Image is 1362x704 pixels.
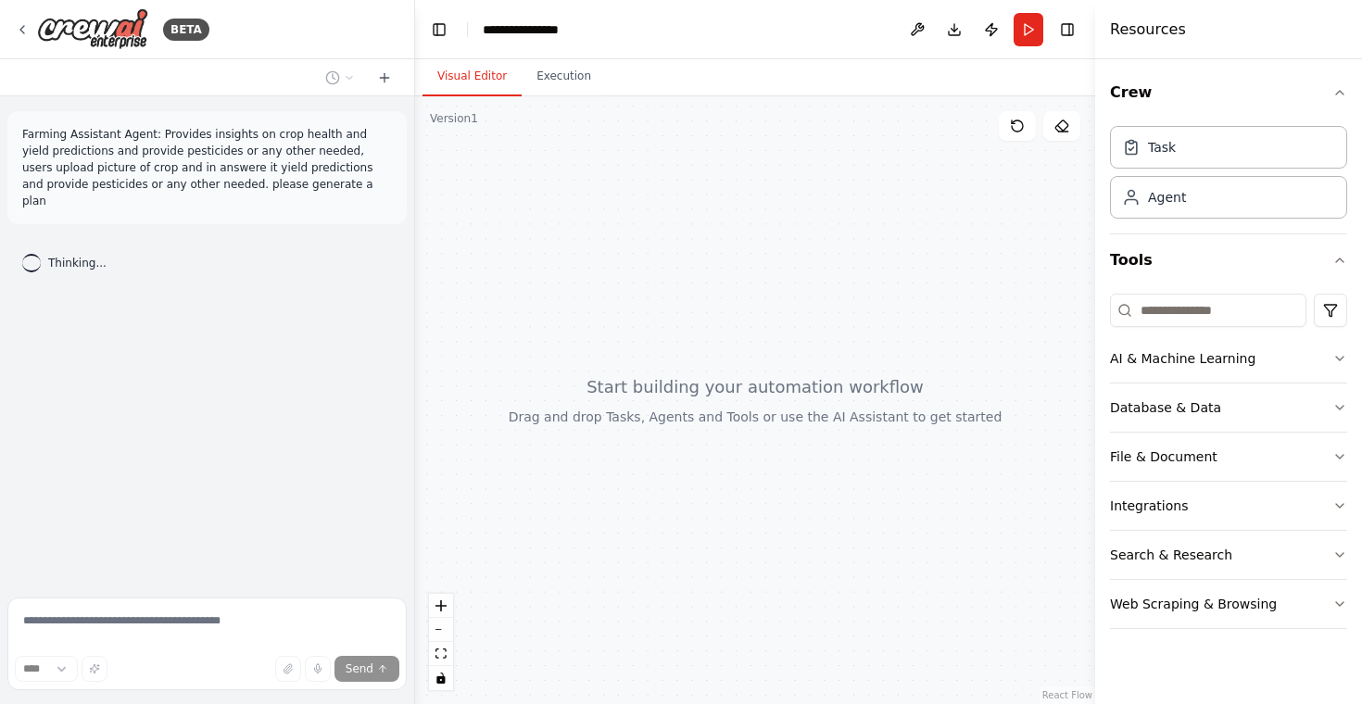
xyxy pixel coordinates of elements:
button: Integrations [1110,482,1347,530]
div: Version 1 [430,111,478,126]
p: Farming Assistant Agent: Provides insights on crop health and yield predictions and provide pesti... [22,126,392,209]
button: Hide left sidebar [426,17,452,43]
div: AI & Machine Learning [1110,349,1255,368]
button: Web Scraping & Browsing [1110,580,1347,628]
h4: Resources [1110,19,1186,41]
button: Crew [1110,67,1347,119]
button: Database & Data [1110,383,1347,432]
button: Click to speak your automation idea [305,656,331,682]
button: Search & Research [1110,531,1347,579]
button: Send [334,656,399,682]
button: toggle interactivity [429,666,453,690]
div: Agent [1148,188,1186,207]
button: Visual Editor [422,57,522,96]
a: React Flow attribution [1042,690,1092,700]
button: AI & Machine Learning [1110,334,1347,383]
button: File & Document [1110,433,1347,481]
nav: breadcrumb [483,20,559,39]
span: Send [346,661,373,676]
div: File & Document [1110,447,1217,466]
button: zoom out [429,618,453,642]
img: Logo [37,8,148,50]
div: Integrations [1110,497,1188,515]
div: Tools [1110,286,1347,644]
button: Switch to previous chat [318,67,362,89]
div: Crew [1110,119,1347,233]
div: Database & Data [1110,398,1221,417]
button: Improve this prompt [82,656,107,682]
div: React Flow controls [429,594,453,690]
button: zoom in [429,594,453,618]
div: BETA [163,19,209,41]
span: Thinking... [48,256,107,270]
div: Web Scraping & Browsing [1110,595,1277,613]
button: Execution [522,57,606,96]
button: Tools [1110,234,1347,286]
button: Start a new chat [370,67,399,89]
button: fit view [429,642,453,666]
div: Task [1148,138,1176,157]
div: Search & Research [1110,546,1232,564]
button: Hide right sidebar [1054,17,1080,43]
button: Upload files [275,656,301,682]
